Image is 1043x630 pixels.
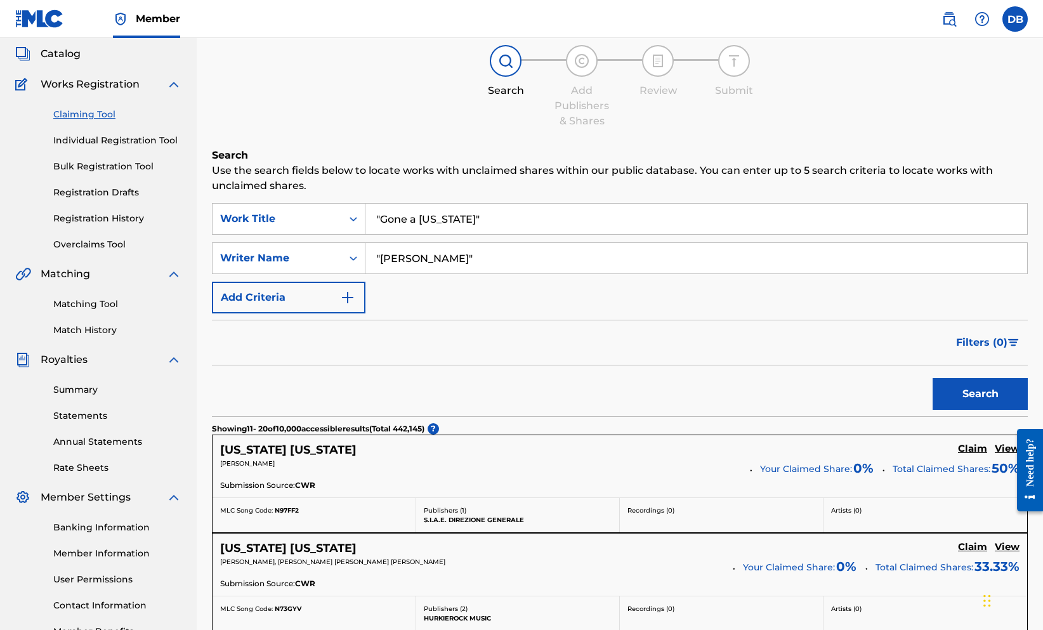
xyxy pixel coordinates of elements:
[166,266,181,282] img: expand
[574,53,589,69] img: step indicator icon for Add Publishers & Shares
[498,53,513,69] img: step indicator icon for Search
[974,11,990,27] img: help
[53,599,181,612] a: Contact Information
[974,557,1020,576] span: 33.33 %
[424,506,612,515] p: Publishers ( 1 )
[424,515,612,525] p: S.I.A.E. DIREZIONE GENERALE
[474,83,537,98] div: Search
[53,547,181,560] a: Member Information
[958,541,987,553] h5: Claim
[53,409,181,423] a: Statements
[136,11,180,26] span: Member
[220,605,273,613] span: MLC Song Code:
[275,605,301,613] span: N73GYV
[340,290,355,305] img: 9d2ae6d4665cec9f34b9.svg
[853,459,874,478] span: 0 %
[702,83,766,98] div: Submit
[53,238,181,251] a: Overclaims Tool
[212,203,1028,416] form: Search Form
[220,558,445,566] span: [PERSON_NAME], [PERSON_NAME] [PERSON_NAME] [PERSON_NAME]
[295,578,315,589] span: CWR
[933,378,1028,410] button: Search
[53,521,181,534] a: Banking Information
[1002,6,1028,32] div: User Menu
[627,506,815,515] p: Recordings ( 0 )
[626,83,690,98] div: Review
[53,134,181,147] a: Individual Registration Tool
[212,282,365,313] button: Add Criteria
[15,10,64,28] img: MLC Logo
[1007,415,1043,526] iframe: Resource Center
[220,211,334,226] div: Work Title
[53,324,181,337] a: Match History
[220,251,334,266] div: Writer Name
[893,463,990,475] span: Total Claimed Shares:
[941,11,957,27] img: search
[550,83,613,129] div: Add Publishers & Shares
[948,327,1028,358] button: Filters (0)
[220,443,357,457] h5: NEW YORK NEW YORK
[424,614,612,623] p: HURKIEROCK MUSIC
[15,490,30,505] img: Member Settings
[220,480,295,491] span: Submission Source:
[969,6,995,32] div: Help
[41,266,90,282] span: Matching
[41,77,140,92] span: Works Registration
[15,46,30,62] img: Catalog
[212,423,424,435] p: Showing 11 - 20 of 10,000 accessible results (Total 442,145 )
[113,11,128,27] img: Top Rightsholder
[980,569,1043,630] iframe: Chat Widget
[53,383,181,397] a: Summary
[53,186,181,199] a: Registration Drafts
[995,541,1020,553] h5: View
[650,53,666,69] img: step indicator icon for Review
[995,443,1020,457] a: View
[41,352,88,367] span: Royalties
[15,352,30,367] img: Royalties
[995,443,1020,455] h5: View
[743,561,835,574] span: Your Claimed Share:
[220,506,273,515] span: MLC Song Code:
[876,561,973,573] span: Total Claimed Shares:
[53,212,181,225] a: Registration History
[936,6,962,32] a: Public Search
[992,459,1020,478] span: 50 %
[41,46,81,62] span: Catalog
[760,463,852,476] span: Your Claimed Share:
[41,490,131,505] span: Member Settings
[983,582,991,620] div: Drag
[220,578,295,589] span: Submission Source:
[220,459,275,468] span: [PERSON_NAME]
[295,480,315,491] span: CWR
[831,506,1020,515] p: Artists ( 0 )
[15,266,31,282] img: Matching
[15,77,32,92] img: Works Registration
[831,604,1020,614] p: Artists ( 0 )
[836,557,856,576] span: 0 %
[166,77,181,92] img: expand
[53,108,181,121] a: Claiming Tool
[995,541,1020,555] a: View
[15,46,81,62] a: CatalogCatalog
[53,435,181,449] a: Annual Statements
[53,160,181,173] a: Bulk Registration Tool
[53,298,181,311] a: Matching Tool
[424,604,612,614] p: Publishers ( 2 )
[428,423,439,435] span: ?
[956,335,1007,350] span: Filters ( 0 )
[726,53,742,69] img: step indicator icon for Submit
[166,352,181,367] img: expand
[627,604,815,614] p: Recordings ( 0 )
[1008,339,1019,346] img: filter
[212,163,1028,194] p: Use the search fields below to locate works with unclaimed shares within our public database. You...
[53,461,181,475] a: Rate Sheets
[53,573,181,586] a: User Permissions
[958,443,987,455] h5: Claim
[212,148,1028,163] h6: Search
[275,506,299,515] span: N97FF2
[220,541,357,556] h5: NEW YORK NEW YORK
[166,490,181,505] img: expand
